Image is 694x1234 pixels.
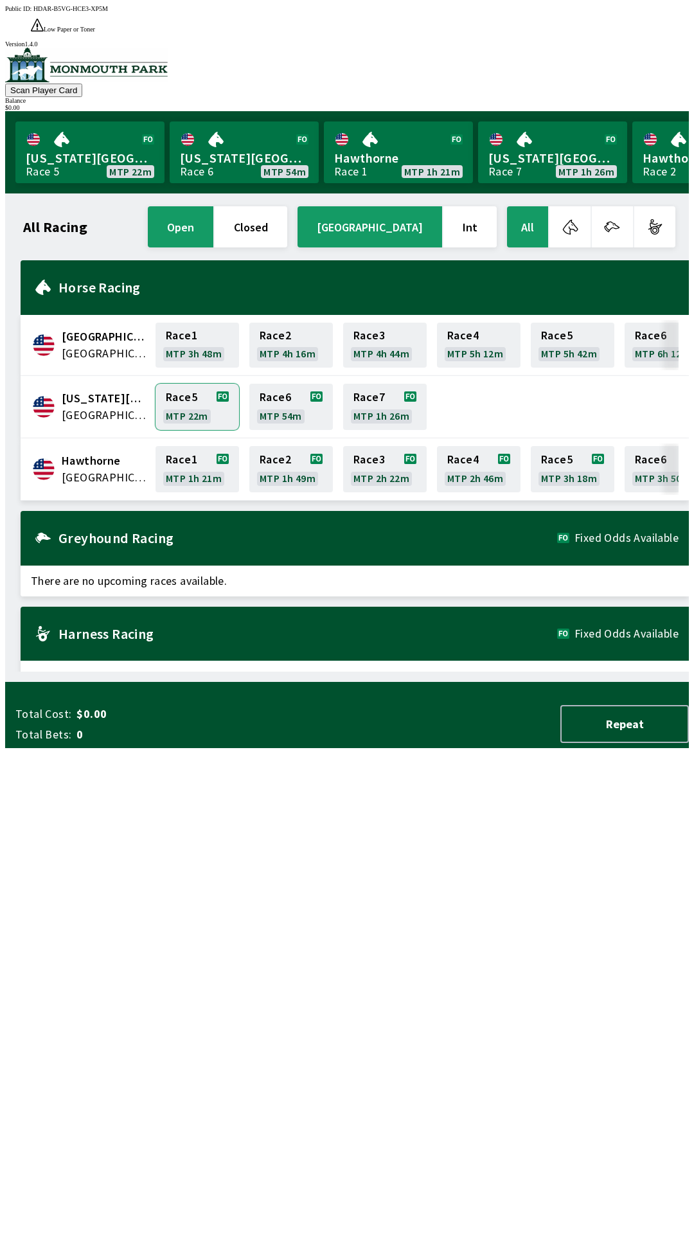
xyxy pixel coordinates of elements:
span: United States [62,407,148,424]
div: Public ID: [5,5,689,12]
a: Race7MTP 1h 26m [343,384,427,430]
span: MTP 54m [260,411,302,421]
div: $ 0.00 [5,104,689,111]
a: Race2MTP 1h 49m [249,446,333,492]
span: MTP 54m [263,166,306,177]
a: Race6MTP 54m [249,384,333,430]
span: MTP 5h 42m [541,348,597,359]
span: There are no upcoming races available. [21,566,689,596]
span: 0 [76,727,279,742]
span: MTP 1h 26m [558,166,614,177]
span: MTP 3h 50m [635,473,691,483]
span: Delaware Park [62,390,148,407]
span: There are no upcoming races available. [21,661,689,692]
span: Race 3 [353,330,385,341]
span: [US_STATE][GEOGRAPHIC_DATA] [488,150,617,166]
a: Race5MTP 5h 42m [531,323,614,368]
span: MTP 1h 21m [404,166,460,177]
span: MTP 1h 21m [166,473,222,483]
a: HawthorneRace 1MTP 1h 21m [324,121,473,183]
span: Race 7 [353,392,385,402]
span: Race 6 [635,330,666,341]
button: Int [443,206,497,247]
button: [GEOGRAPHIC_DATA] [298,206,442,247]
div: Race 1 [334,166,368,177]
a: Race3MTP 4h 44m [343,323,427,368]
span: MTP 4h 44m [353,348,409,359]
span: [US_STATE][GEOGRAPHIC_DATA] [180,150,308,166]
a: Race2MTP 4h 16m [249,323,333,368]
span: Total Bets: [15,727,71,742]
span: Race 2 [260,454,291,465]
div: Balance [5,97,689,104]
h1: All Racing [23,222,87,232]
a: Race1MTP 1h 21m [156,446,239,492]
span: MTP 1h 26m [353,411,409,421]
span: Race 5 [541,454,573,465]
span: MTP 3h 48m [166,348,222,359]
span: Hawthorne [62,452,148,469]
span: Race 4 [447,330,479,341]
h2: Harness Racing [58,629,557,639]
a: [US_STATE][GEOGRAPHIC_DATA]Race 5MTP 22m [15,121,165,183]
span: Race 6 [260,392,291,402]
span: MTP 22m [109,166,152,177]
span: Repeat [572,717,677,731]
span: Race 1 [166,454,197,465]
span: Low Paper or Toner [44,26,95,33]
button: All [507,206,548,247]
span: Fixed Odds Available [574,533,679,543]
span: United States [62,345,148,362]
span: MTP 4h 16m [260,348,316,359]
span: Race 1 [166,330,197,341]
span: Fixed Odds Available [574,629,679,639]
a: [US_STATE][GEOGRAPHIC_DATA]Race 7MTP 1h 26m [478,121,627,183]
h2: Greyhound Racing [58,533,557,543]
span: $0.00 [76,706,279,722]
div: Race 5 [26,166,59,177]
div: Version 1.4.0 [5,40,689,48]
a: Race5MTP 22m [156,384,239,430]
a: Race4MTP 2h 46m [437,446,520,492]
button: Scan Player Card [5,84,82,97]
span: MTP 2h 46m [447,473,503,483]
div: Race 7 [488,166,522,177]
a: Race3MTP 2h 22m [343,446,427,492]
span: [US_STATE][GEOGRAPHIC_DATA] [26,150,154,166]
span: Hawthorne [334,150,463,166]
span: MTP 5h 12m [447,348,503,359]
a: Race5MTP 3h 18m [531,446,614,492]
button: closed [215,206,287,247]
button: Repeat [560,705,689,743]
a: Race1MTP 3h 48m [156,323,239,368]
span: Canterbury Park [62,328,148,345]
span: Total Cost: [15,706,71,722]
h2: Horse Racing [58,282,679,292]
span: Race 4 [447,454,479,465]
a: Race4MTP 5h 12m [437,323,520,368]
span: United States [62,469,148,486]
span: Race 2 [260,330,291,341]
span: MTP 1h 49m [260,473,316,483]
div: Race 2 [643,166,676,177]
span: MTP 6h 12m [635,348,691,359]
div: Race 6 [180,166,213,177]
span: Race 6 [635,454,666,465]
button: open [148,206,213,247]
img: venue logo [5,48,168,82]
a: [US_STATE][GEOGRAPHIC_DATA]Race 6MTP 54m [170,121,319,183]
span: MTP 2h 22m [353,473,409,483]
span: Race 5 [541,330,573,341]
span: HDAR-B5VG-HCE3-XP5M [33,5,108,12]
span: Race 3 [353,454,385,465]
span: MTP 3h 18m [541,473,597,483]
